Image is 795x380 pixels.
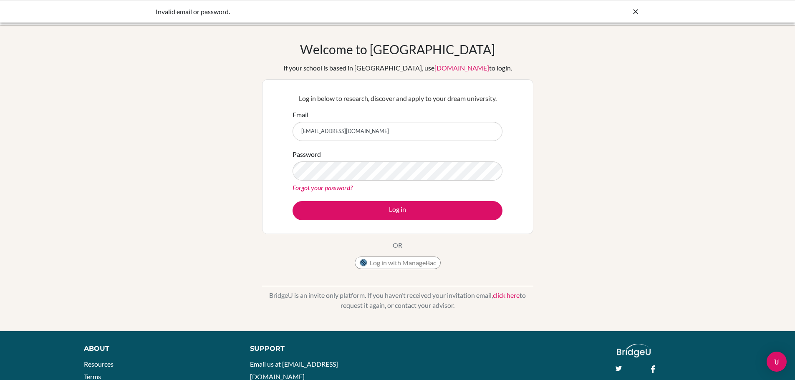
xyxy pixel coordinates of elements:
a: [DOMAIN_NAME] [434,64,489,72]
p: BridgeU is an invite only platform. If you haven’t received your invitation email, to request it ... [262,290,533,310]
button: Log in with ManageBac [355,257,441,269]
label: Password [293,149,321,159]
p: Log in below to research, discover and apply to your dream university. [293,93,502,103]
div: Open Intercom Messenger [767,352,787,372]
div: Support [250,344,388,354]
div: If your school is based in [GEOGRAPHIC_DATA], use to login. [283,63,512,73]
a: click here [493,291,520,299]
h1: Welcome to [GEOGRAPHIC_DATA] [300,42,495,57]
a: Forgot your password? [293,184,353,191]
p: OR [393,240,402,250]
button: Log in [293,201,502,220]
a: Resources [84,360,114,368]
div: Invalid email or password. [156,7,515,17]
div: About [84,344,231,354]
label: Email [293,110,308,120]
img: logo_white@2x-f4f0deed5e89b7ecb1c2cc34c3e3d731f90f0f143d5ea2071677605dd97b5244.png [617,344,651,357]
